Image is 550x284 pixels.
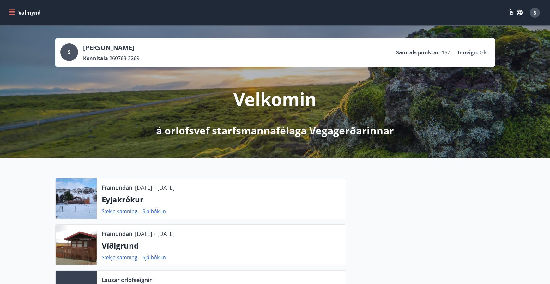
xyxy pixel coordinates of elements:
[83,55,108,62] p: Kennitala
[135,183,175,192] p: [DATE] - [DATE]
[8,7,43,18] button: menu
[506,7,526,18] button: ÍS
[102,183,132,192] p: Framundan
[233,87,317,111] p: Velkomin
[102,240,341,251] p: Víðigrund
[440,49,450,56] span: -167
[480,49,490,56] span: 0 kr.
[102,194,341,205] p: Eyjakrókur
[396,49,439,56] p: Samtals punktar
[534,9,536,16] span: S
[527,5,542,20] button: S
[68,49,70,56] span: S
[458,49,479,56] p: Inneign :
[83,43,139,52] p: [PERSON_NAME]
[102,254,137,261] a: Sækja samning
[156,124,394,138] p: á orlofsvef starfsmannafélaga Vegagerðarinnar
[142,208,166,215] a: Sjá bókun
[102,230,132,238] p: Framundan
[109,55,139,62] span: 260763-3269
[135,230,175,238] p: [DATE] - [DATE]
[142,254,166,261] a: Sjá bókun
[102,208,137,215] a: Sækja samning
[102,276,152,284] p: Lausar orlofseignir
